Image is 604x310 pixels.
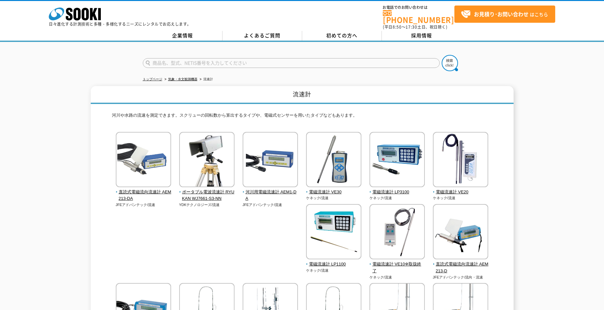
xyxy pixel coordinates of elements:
[369,275,425,280] p: ケネック/流速
[179,132,235,189] img: ポータブル電波流速計 RYUKAN WJ7661-S3-NN
[369,261,425,275] span: 電磁流速計 VE10※取扱終了
[383,24,447,30] span: (平日 ～ 土日、祝日除く)
[306,261,362,268] span: 電磁流速計 LP1100
[369,195,425,201] p: ケネック/流速
[143,31,222,41] a: 企業情報
[116,183,171,202] a: 直読式電磁流向流速計 AEM213-DA
[433,189,489,196] span: 電磁流速計 VE20
[433,195,489,201] p: ケネック/流速
[383,10,454,23] a: [PHONE_NUMBER]
[179,189,235,202] span: ポータブル電波流速計 RYUKAN WJ7661-S3-NN
[433,204,488,261] img: 直読式電磁流向流速計 AEM213-D
[369,132,425,189] img: 電磁流速計 LP3100
[91,86,514,104] h1: 流速計
[179,183,235,202] a: ポータブル電波流速計 RYUKAN WJ7661-S3-NN
[306,132,361,189] img: 電磁流速計 VE30
[433,132,488,189] img: 電磁流速計 VE20
[49,22,191,26] p: 日々進化する計測技術と多種・多様化するニーズにレンタルでお応えします。
[383,6,454,9] span: お電話でのお問い合わせは
[433,275,489,280] p: JFEアドバンテック/流向・流速
[369,255,425,274] a: 電磁流速計 VE10※取扱終了
[112,112,492,122] p: 河川や水路の流速を測定できます。スクリューの回転数から算出するタイプや、電磁式センサーを用いたタイプなどもあります。
[474,10,529,18] strong: お見積り･お問い合わせ
[369,183,425,196] a: 電磁流速計 LP3100
[369,204,425,261] img: 電磁流速計 VE10※取扱終了
[461,9,548,19] span: はこちら
[306,268,362,273] p: ケネック/流速
[116,189,171,202] span: 直読式電磁流向流速計 AEM213-DA
[302,31,382,41] a: 初めての方へ
[306,204,361,261] img: 電磁流速計 LP1100
[406,24,417,30] span: 17:30
[442,55,458,71] img: btn_search.png
[243,189,298,202] span: 河川用電磁流速計 AEM1-DA
[326,32,357,39] span: 初めての方へ
[306,189,362,196] span: 電磁流速計 VE30
[393,24,402,30] span: 8:50
[369,189,425,196] span: 電磁流速計 LP3100
[243,202,298,208] p: JFEアドバンテック/流速
[454,6,555,23] a: お見積り･お問い合わせはこちら
[222,31,302,41] a: よくあるご質問
[433,255,489,274] a: 直読式電磁流向流速計 AEM213-D
[433,261,489,275] span: 直読式電磁流向流速計 AEM213-D
[168,77,197,81] a: 気象・水文観測機器
[143,77,162,81] a: トップページ
[306,195,362,201] p: ケネック/流速
[198,76,213,83] li: 流速計
[243,183,298,202] a: 河川用電磁流速計 AEM1-DA
[116,202,171,208] p: JFEアドバンテック/流速
[179,202,235,208] p: YDKテクノロジーズ/流速
[382,31,462,41] a: 採用情報
[243,132,298,189] img: 河川用電磁流速計 AEM1-DA
[433,183,489,196] a: 電磁流速計 VE20
[306,183,362,196] a: 電磁流速計 VE30
[143,58,440,68] input: 商品名、型式、NETIS番号を入力してください
[306,255,362,268] a: 電磁流速計 LP1100
[116,132,171,189] img: 直読式電磁流向流速計 AEM213-DA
